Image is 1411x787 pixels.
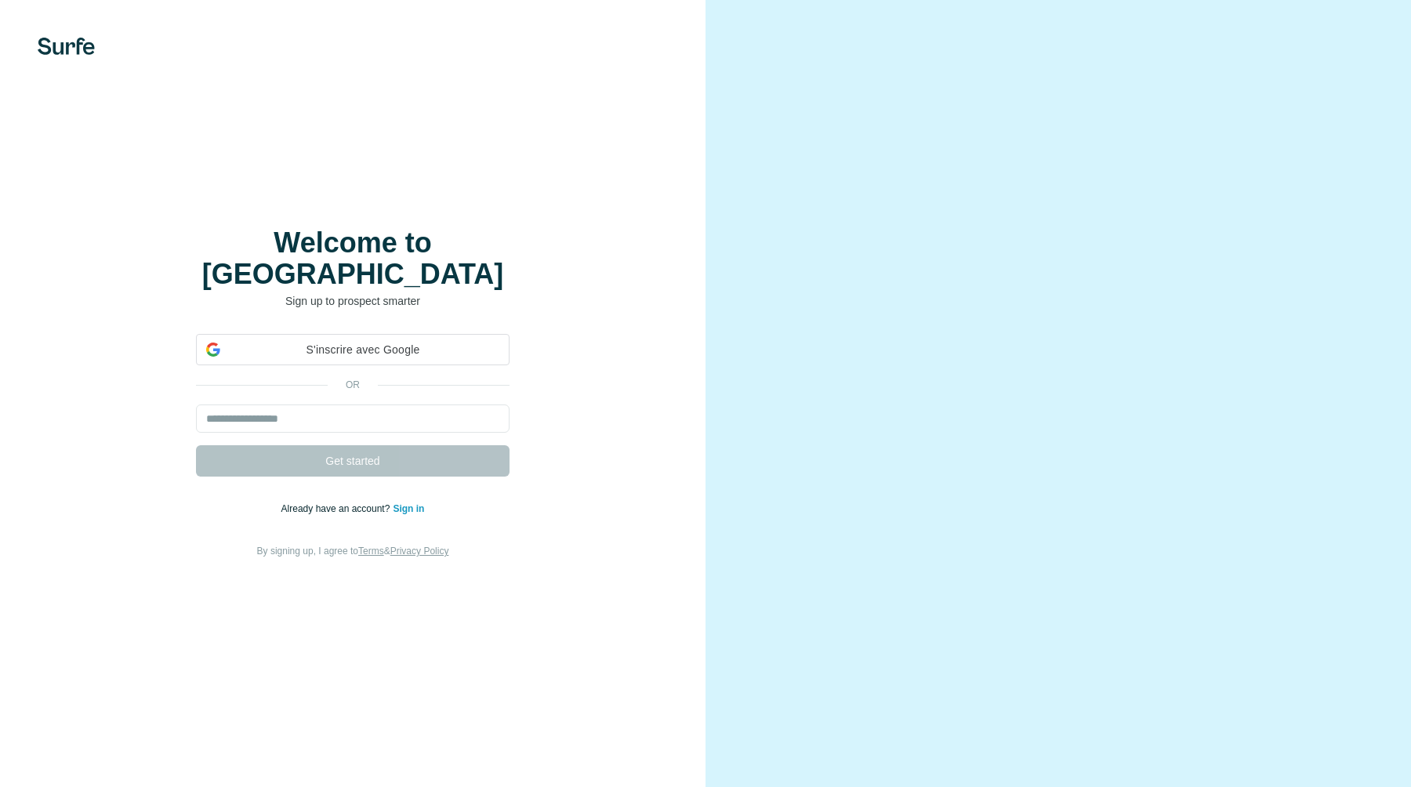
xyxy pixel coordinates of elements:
[38,38,95,55] img: Surfe's logo
[358,546,384,557] a: Terms
[328,378,378,392] p: or
[196,227,510,290] h1: Welcome to [GEOGRAPHIC_DATA]
[227,342,499,358] span: S'inscrire avec Google
[393,503,424,514] a: Sign in
[390,546,449,557] a: Privacy Policy
[281,503,394,514] span: Already have an account?
[196,293,510,309] p: Sign up to prospect smarter
[257,546,449,557] span: By signing up, I agree to &
[196,334,510,365] div: S'inscrire avec Google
